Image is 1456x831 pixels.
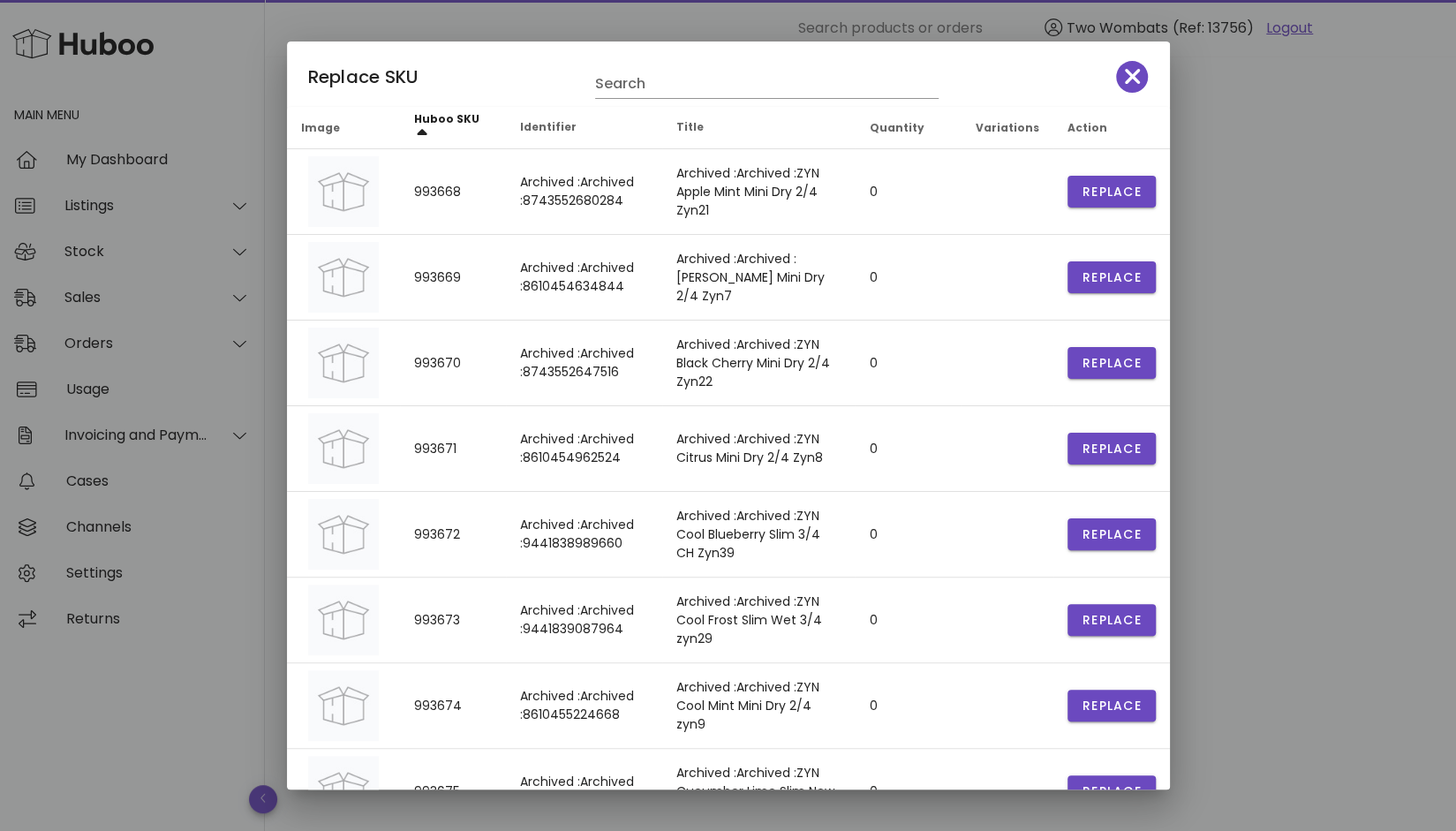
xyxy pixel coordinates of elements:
[1053,107,1170,149] th: Action
[662,578,856,663] td: Archived :Archived :ZYN Cool Frost Slim Wet 3/4 zyn29
[506,321,662,406] td: Archived :Archived :8743552647516
[1082,697,1142,715] span: Replace
[1082,354,1142,373] span: Replace
[662,492,856,578] td: Archived :Archived :ZYN Cool Blueberry Slim 3/4 CH Zyn39
[287,42,1170,107] div: Replace SKU
[400,492,506,578] td: 993672
[400,149,506,235] td: 993668
[1067,690,1156,721] button: Replace
[506,107,662,149] th: Identifier: Not sorted. Activate to sort ascending.
[1082,268,1142,287] span: Replace
[975,120,1038,135] span: Variations
[1082,611,1142,630] span: Replace
[855,406,961,492] td: 0
[662,235,856,321] td: Archived :Archived :[PERSON_NAME] Mini Dry 2/4 Zyn7
[855,321,961,406] td: 0
[1067,518,1156,550] button: Replace
[1067,604,1156,636] button: Replace
[855,492,961,578] td: 0
[506,578,662,663] td: Archived :Archived :9441839087964
[1067,261,1156,293] button: Replace
[506,492,662,578] td: Archived :Archived :9441838989660
[287,107,400,149] th: Image
[400,235,506,321] td: 993669
[506,663,662,749] td: Archived :Archived :8610455224668
[1067,176,1156,208] button: Replace
[400,321,506,406] td: 993670
[400,663,506,749] td: 993674
[400,578,506,663] td: 993673
[506,406,662,492] td: Archived :Archived :8610454962524
[1082,525,1142,544] span: Replace
[400,107,506,149] th: Huboo SKU: Sorted ascending. Activate to sort descending.
[506,149,662,235] td: Archived :Archived :8743552680284
[855,107,961,149] th: Quantity
[400,406,506,492] td: 993671
[1067,433,1156,465] button: Replace
[301,120,340,135] span: Image
[1082,183,1142,201] span: Replace
[855,235,961,321] td: 0
[1082,440,1142,458] span: Replace
[1067,120,1107,135] span: Action
[961,107,1052,149] th: Variations
[1067,347,1156,379] button: Replace
[869,120,924,135] span: Quantity
[1067,775,1156,807] button: Replace
[506,235,662,321] td: Archived :Archived :8610454634844
[662,406,856,492] td: Archived :Archived :ZYN Citrus Mini Dry 2/4 Zyn8
[1082,782,1142,801] span: Replace
[662,107,856,149] th: Title: Not sorted. Activate to sort ascending.
[855,149,961,235] td: 0
[855,663,961,749] td: 0
[662,663,856,749] td: Archived :Archived :ZYN Cool Mint Mini Dry 2/4 zyn9
[855,578,961,663] td: 0
[414,111,479,126] span: Huboo SKU
[662,321,856,406] td: Archived :Archived :ZYN Black Cherry Mini Dry 2/4 Zyn22
[676,119,704,134] span: Title
[520,119,577,134] span: Identifier
[662,149,856,235] td: Archived :Archived :ZYN Apple Mint Mini Dry 2/4 Zyn21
